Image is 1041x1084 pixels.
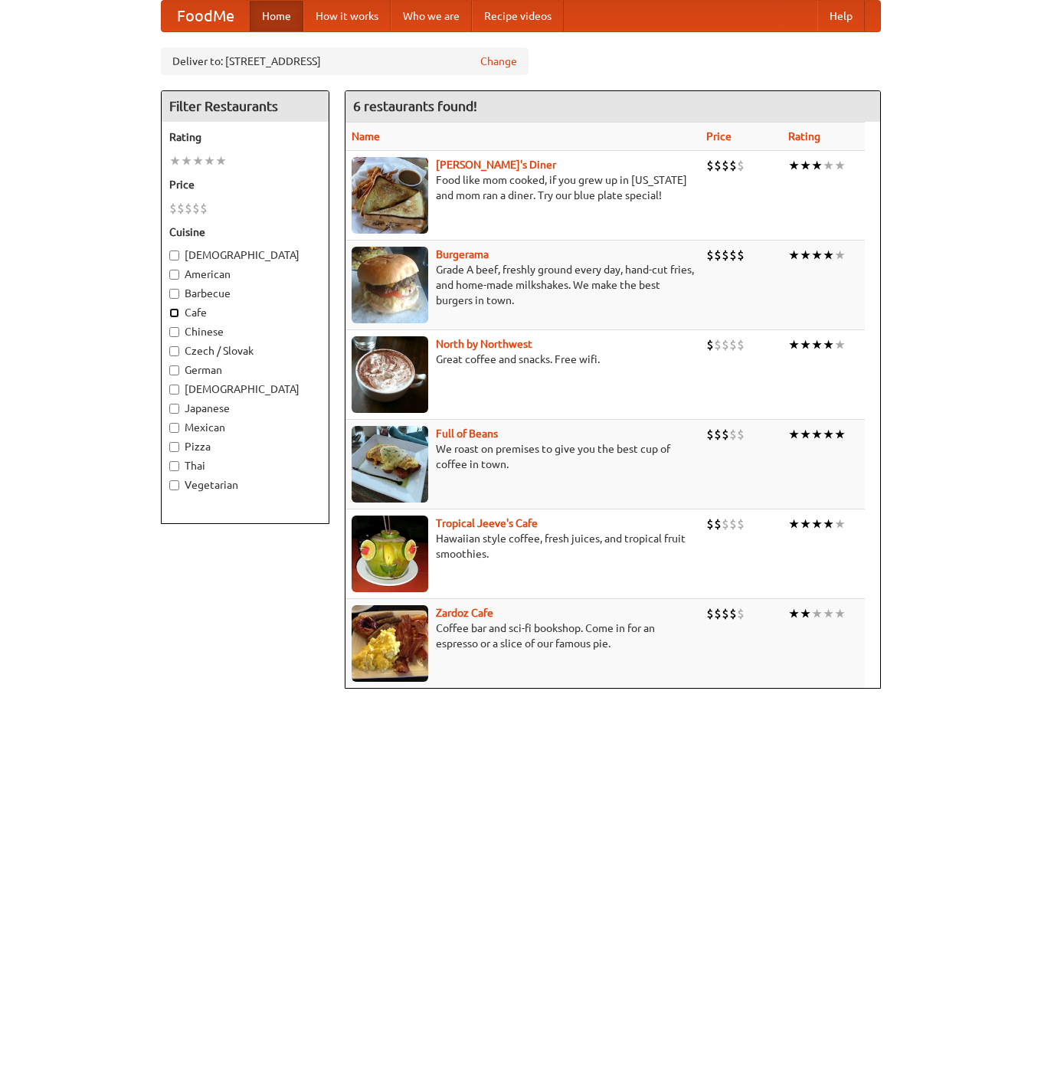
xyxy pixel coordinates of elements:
[834,247,846,264] li: ★
[737,516,745,532] li: $
[811,426,823,443] li: ★
[729,336,737,353] li: $
[737,605,745,622] li: $
[169,251,179,260] input: [DEMOGRAPHIC_DATA]
[737,157,745,174] li: $
[352,352,694,367] p: Great coffee and snacks. Free wifi.
[722,336,729,353] li: $
[834,336,846,353] li: ★
[169,324,321,339] label: Chinese
[169,305,321,320] label: Cafe
[352,621,694,651] p: Coffee bar and sci-fi bookshop. Come in for an espresso or a slice of our famous pie.
[169,477,321,493] label: Vegetarian
[714,247,722,264] li: $
[722,605,729,622] li: $
[706,157,714,174] li: $
[169,177,321,192] h5: Price
[788,130,820,142] a: Rating
[811,336,823,353] li: ★
[192,200,200,217] li: $
[436,159,556,171] b: [PERSON_NAME]'s Diner
[729,247,737,264] li: $
[303,1,391,31] a: How it works
[352,605,428,682] img: zardoz.jpg
[706,336,714,353] li: $
[169,442,179,452] input: Pizza
[169,286,321,301] label: Barbecue
[788,516,800,532] li: ★
[169,224,321,240] h5: Cuisine
[722,247,729,264] li: $
[811,516,823,532] li: ★
[823,605,834,622] li: ★
[706,516,714,532] li: $
[706,247,714,264] li: $
[714,605,722,622] li: $
[169,129,321,145] h5: Rating
[352,336,428,413] img: north.jpg
[729,426,737,443] li: $
[169,458,321,473] label: Thai
[169,480,179,490] input: Vegetarian
[181,152,192,169] li: ★
[722,516,729,532] li: $
[352,426,428,503] img: beans.jpg
[352,157,428,234] img: sallys.jpg
[800,516,811,532] li: ★
[169,365,179,375] input: German
[185,200,192,217] li: $
[737,426,745,443] li: $
[823,157,834,174] li: ★
[436,248,489,260] b: Burgerama
[352,531,694,562] p: Hawaiian style coffee, fresh juices, and tropical fruit smoothies.
[177,200,185,217] li: $
[788,426,800,443] li: ★
[352,172,694,203] p: Food like mom cooked, if you grew up in [US_STATE] and mom ran a diner. Try our blue plate special!
[352,516,428,592] img: jeeves.jpg
[800,247,811,264] li: ★
[169,346,179,356] input: Czech / Slovak
[169,362,321,378] label: German
[352,130,380,142] a: Name
[823,247,834,264] li: ★
[811,157,823,174] li: ★
[162,1,250,31] a: FoodMe
[200,200,208,217] li: $
[834,157,846,174] li: ★
[823,336,834,353] li: ★
[436,607,493,619] a: Zardoz Cafe
[169,247,321,263] label: [DEMOGRAPHIC_DATA]
[811,605,823,622] li: ★
[352,441,694,472] p: We roast on premises to give you the best cup of coffee in town.
[169,439,321,454] label: Pizza
[215,152,227,169] li: ★
[352,262,694,308] p: Grade A beef, freshly ground every day, hand-cut fries, and home-made milkshakes. We make the bes...
[834,426,846,443] li: ★
[391,1,472,31] a: Who we are
[737,336,745,353] li: $
[204,152,215,169] li: ★
[714,157,722,174] li: $
[169,404,179,414] input: Japanese
[706,605,714,622] li: $
[436,517,538,529] a: Tropical Jeeve's Cafe
[811,247,823,264] li: ★
[161,47,529,75] div: Deliver to: [STREET_ADDRESS]
[169,200,177,217] li: $
[729,516,737,532] li: $
[169,382,321,397] label: [DEMOGRAPHIC_DATA]
[436,427,498,440] a: Full of Beans
[706,426,714,443] li: $
[788,605,800,622] li: ★
[169,308,179,318] input: Cafe
[834,516,846,532] li: ★
[169,270,179,280] input: American
[169,152,181,169] li: ★
[817,1,865,31] a: Help
[436,338,532,350] b: North by Northwest
[169,420,321,435] label: Mexican
[192,152,204,169] li: ★
[788,336,800,353] li: ★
